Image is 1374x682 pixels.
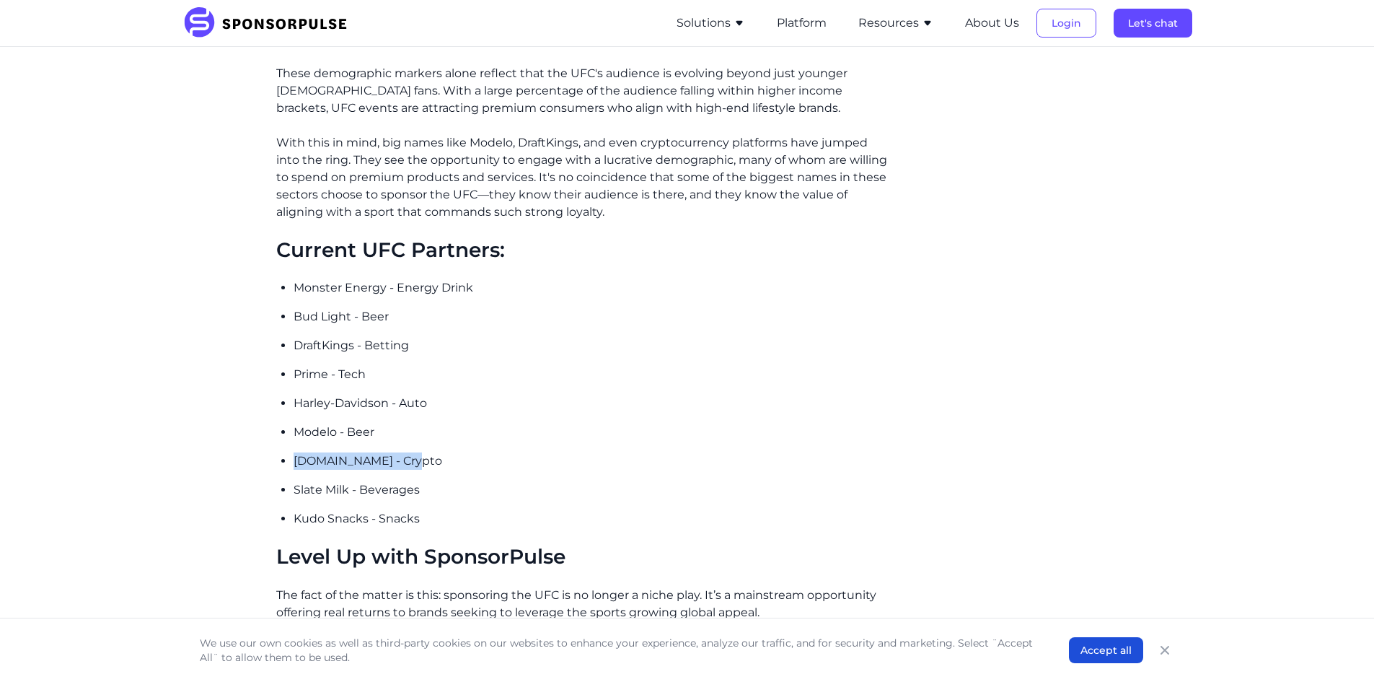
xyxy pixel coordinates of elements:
[294,308,890,325] p: Bud Light - Beer
[1036,9,1096,38] button: Login
[276,587,890,621] p: The fact of the matter is this: sponsoring the UFC is no longer a niche play. It’s a mainstream o...
[276,545,890,569] h2: Level Up with SponsorPulse
[182,7,358,39] img: SponsorPulse
[1114,17,1192,30] a: Let's chat
[276,134,890,221] p: With this in mind, big names like Modelo, DraftKings, and even cryptocurrency platforms have jump...
[294,337,890,354] p: DraftKings - Betting
[294,453,890,470] p: [DOMAIN_NAME] - Crypto
[1036,17,1096,30] a: Login
[677,14,745,32] button: Solutions
[965,14,1019,32] button: About Us
[294,424,890,441] p: Modelo - Beer
[294,279,890,297] p: Monster Energy - Energy Drink
[1069,637,1143,663] button: Accept all
[294,395,890,412] p: Harley-Davidson - Auto
[965,17,1019,30] a: About Us
[276,238,890,263] h2: Current UFC Partners:
[1155,640,1175,660] button: Close
[276,65,890,117] p: These demographic markers alone reflect that the UFC's audience is evolving beyond just younger [...
[1302,613,1374,682] iframe: Chat Widget
[294,510,890,528] p: Kudo Snacks - Snacks
[294,481,890,499] p: Slate Milk - Beverages
[294,366,890,383] p: Prime - Tech
[777,17,827,30] a: Platform
[200,636,1040,665] p: We use our own cookies as well as third-party cookies on our websites to enhance your experience,...
[858,14,933,32] button: Resources
[777,14,827,32] button: Platform
[1114,9,1192,38] button: Let's chat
